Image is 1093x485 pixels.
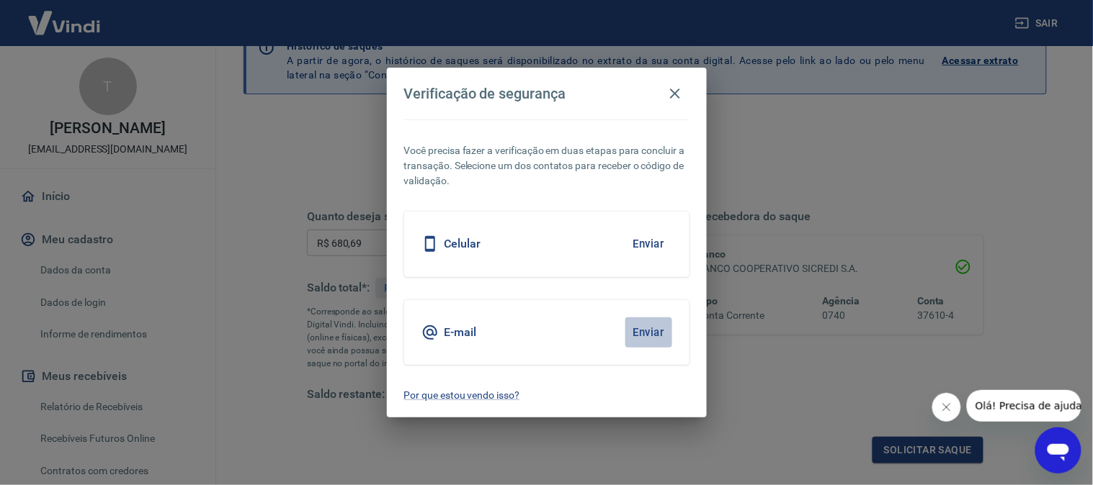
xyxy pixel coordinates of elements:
[9,10,121,22] span: Olá! Precisa de ajuda?
[967,390,1081,422] iframe: Mensagem da empresa
[404,85,566,102] h4: Verificação de segurança
[445,237,481,251] h5: Celular
[1035,427,1081,473] iframe: Botão para abrir a janela de mensagens
[625,317,672,348] button: Enviar
[445,325,477,340] h5: E-mail
[932,393,961,422] iframe: Fechar mensagem
[404,388,690,403] a: Por que estou vendo isso?
[625,229,672,259] button: Enviar
[404,143,690,189] p: Você precisa fazer a verificação em duas etapas para concluir a transação. Selecione um dos conta...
